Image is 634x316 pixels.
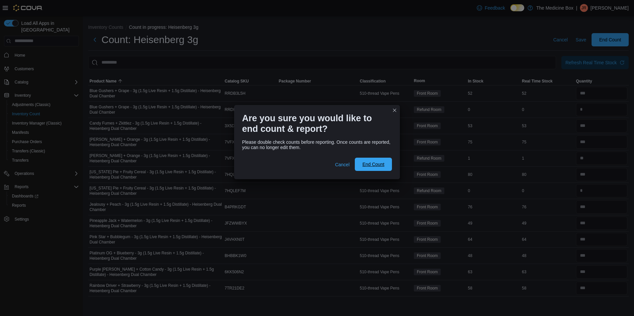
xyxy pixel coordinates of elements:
[242,139,392,150] div: Please double check counts before reporting. Once counts are reported, you can no longer edit them.
[242,113,387,134] h1: Are you sure you would like to end count & report?
[355,158,392,171] button: End Count
[332,158,352,171] button: Cancel
[335,161,349,168] span: Cancel
[391,106,399,114] button: Closes this modal window
[362,161,384,168] span: End Count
